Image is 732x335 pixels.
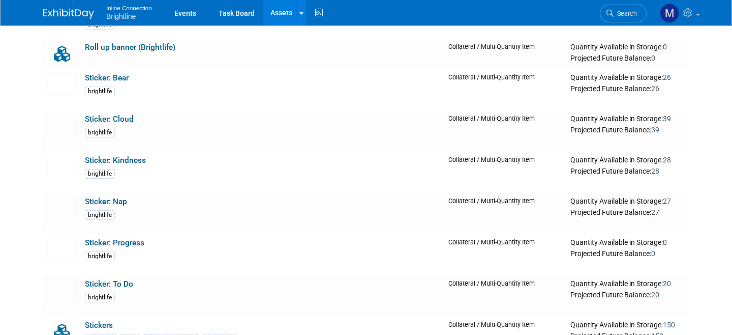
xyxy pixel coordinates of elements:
div: Quantity Available in Storage: [570,73,685,82]
div: Quantity Available in Storage: [570,280,685,289]
img: Mallissa Watts [660,4,679,23]
div: brightlife [85,169,115,179]
div: Quantity Available in Storage: [570,115,685,124]
img: Collateral-Icon-2.png [47,43,77,65]
td: Collateral / Multi-Quantity Item [444,152,566,193]
span: Inline Connection [106,2,152,13]
span: 39 [663,115,671,123]
a: Roll up banner (Brightlife) [85,43,175,52]
a: Sticker: To Do [85,280,133,289]
span: 28 [663,156,671,164]
td: Collateral / Multi-Quantity Item [444,69,566,110]
span: 27 [651,208,659,216]
a: Sticker: Bear [85,73,129,82]
span: 150 [663,321,675,329]
span: 0 [651,54,655,62]
span: 0 [663,238,667,246]
td: Collateral / Multi-Quantity Item [444,275,566,317]
div: Projected Future Balance: [570,124,685,135]
div: Quantity Available in Storage: [570,238,685,247]
td: Collateral / Multi-Quantity Item [444,39,566,69]
td: Collateral / Multi-Quantity Item [444,110,566,152]
span: 28 [651,167,659,175]
span: 39 [651,126,659,134]
div: brightlife [85,128,115,137]
div: Projected Future Balance: [570,289,685,300]
div: Quantity Available in Storage: [570,197,685,206]
div: Projected Future Balance: [570,206,685,217]
a: Sticker: Kindness [85,156,146,165]
span: 27 [663,197,671,205]
img: ExhibitDay [43,9,94,19]
div: Projected Future Balance: [570,82,685,94]
span: 0 [651,249,655,258]
div: Projected Future Balance: [570,247,685,259]
a: Sticker: Nap [85,197,127,206]
div: brightlife [85,252,115,261]
a: Search [600,5,647,22]
a: Stickers [85,321,113,330]
div: Projected Future Balance: [570,52,685,63]
td: Collateral / Multi-Quantity Item [444,234,566,275]
span: 26 [651,85,659,93]
span: Search [614,10,637,17]
div: Quantity Available in Storage: [570,156,685,165]
td: Collateral / Multi-Quantity Item [444,193,566,234]
a: Sticker: Progress [85,238,144,247]
span: 20 [651,291,659,299]
span: Brightline [106,12,136,20]
div: brightlife [85,87,115,96]
span: 0 [663,43,667,51]
div: Projected Future Balance: [570,165,685,176]
div: Quantity Available in Storage: [570,321,685,330]
span: 26 [663,73,671,81]
a: Sticker: Cloud [85,115,134,124]
div: brightlife [85,210,115,220]
span: 20 [663,280,671,288]
div: brightlife [85,293,115,302]
div: Quantity Available in Storage: [570,43,685,52]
